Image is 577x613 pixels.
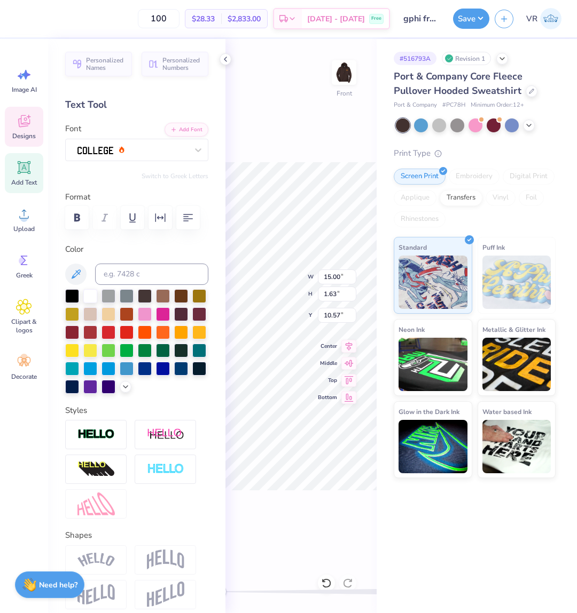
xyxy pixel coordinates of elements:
[399,420,467,473] img: Glow in the Dark Ink
[13,225,35,233] span: Upload
[482,242,505,253] span: Puff Ink
[16,271,33,280] span: Greek
[39,580,77,590] strong: Need help?
[228,13,261,25] span: $2,833.00
[399,406,459,417] span: Glow in the Dark Ink
[77,492,115,515] img: Free Distort
[333,62,355,83] img: Front
[399,324,425,335] span: Neon Ink
[394,211,446,227] div: Rhinestones
[147,550,184,570] img: Arch
[192,13,215,25] span: $28.33
[142,172,208,180] button: Switch to Greek Letters
[11,178,37,187] span: Add Text
[77,461,115,478] img: 3D Illusion
[453,9,489,29] button: Save
[318,359,337,368] span: Middle
[138,9,180,28] input: – –
[482,406,532,417] span: Water based Ink
[399,242,427,253] span: Standard
[394,70,523,97] span: Port & Company Core Fleece Pullover Hooded Sweatshirt
[77,584,115,605] img: Flag
[503,169,555,185] div: Digital Print
[337,89,352,98] div: Front
[65,191,208,203] label: Format
[86,57,126,71] span: Personalized Names
[442,101,465,110] span: # PC78H
[521,8,566,29] a: VR
[77,428,115,441] img: Stroke
[165,123,208,137] button: Add Font
[449,169,500,185] div: Embroidery
[471,101,524,110] span: Minimum Order: 12 +
[65,529,92,542] label: Shapes
[482,256,551,309] img: Puff Ink
[394,101,437,110] span: Port & Company
[482,324,545,335] span: Metallic & Glitter Ink
[65,404,87,417] label: Styles
[65,52,132,76] button: Personalized Names
[482,338,551,391] img: Metallic & Glitter Ink
[65,243,208,256] label: Color
[65,98,208,112] div: Text Tool
[162,57,202,71] span: Personalized Numbers
[6,317,42,335] span: Clipart & logos
[399,256,467,309] img: Standard
[486,190,516,206] div: Vinyl
[147,428,184,441] img: Shadow
[526,13,537,25] span: VR
[307,13,365,25] span: [DATE] - [DATE]
[440,190,482,206] div: Transfers
[394,52,436,65] div: # 516793A
[395,8,448,29] input: Untitled Design
[142,52,208,76] button: Personalized Numbers
[65,123,81,135] label: Font
[11,372,37,381] span: Decorate
[318,393,337,402] span: Bottom
[394,169,446,185] div: Screen Print
[318,342,337,351] span: Center
[95,264,208,285] input: e.g. 7428 c
[519,190,544,206] div: Foil
[12,85,37,94] span: Image AI
[540,8,562,29] img: Val Rhey Lodueta
[77,553,115,567] img: Arc
[371,15,381,22] span: Free
[318,376,337,385] span: Top
[147,582,184,608] img: Rise
[399,338,467,391] img: Neon Ink
[12,132,36,140] span: Designs
[394,190,436,206] div: Applique
[147,463,184,475] img: Negative Space
[394,147,556,160] div: Print Type
[442,52,491,65] div: Revision 1
[482,420,551,473] img: Water based Ink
